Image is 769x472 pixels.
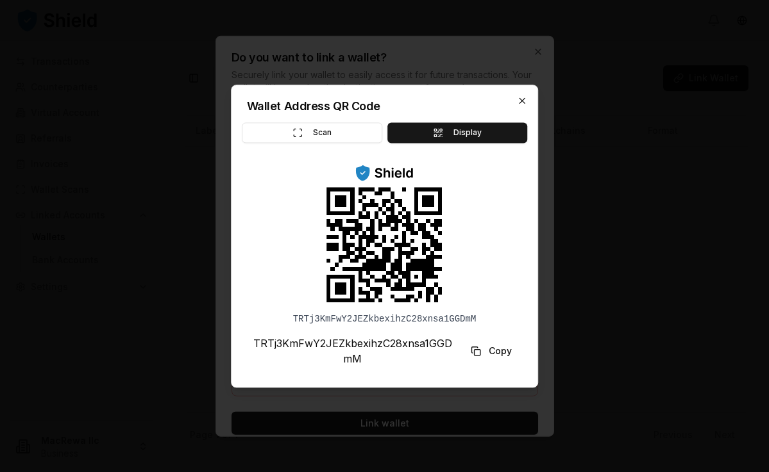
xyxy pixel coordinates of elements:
img: ShieldPay Logo [355,163,415,182]
button: Display [388,122,528,143]
button: Copy to clipboard [466,341,517,361]
p: TRTj3KmFwY2JEZkbexihzC28xnsa1GGDmM [252,336,453,366]
div: TRTj3KmFwY2JEZkbexihzC28xnsa1GGDmM [293,313,477,325]
h2: Wallet Address QR Code [247,101,523,112]
button: Scan [242,122,383,143]
span: Copy [489,345,512,357]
